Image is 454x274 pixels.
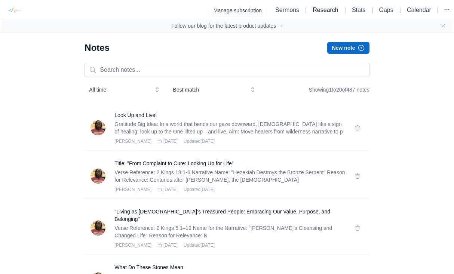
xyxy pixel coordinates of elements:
a: Follow our blog for the latest product updates → [171,22,283,30]
span: [PERSON_NAME] [114,138,151,144]
iframe: Drift Widget Chat Controller [417,237,445,265]
p: Verse Reference: 2 Kings 18:1-6 Narrative Name: "Hezekiah Destroys the Bronze Serpent" Reason for... [114,169,345,184]
button: Best match [168,83,260,96]
span: All time [89,86,149,93]
a: Sermons [275,7,299,13]
img: Rev. Dwylene Butler [91,169,105,184]
img: Rev. Dwylene Butler [91,221,105,235]
span: Updated [DATE] [184,187,215,193]
button: Manage subscription [209,4,266,16]
a: "Living as [DEMOGRAPHIC_DATA]’s Treasured People: Embracing Our Value, Purpose, and Belonging" [114,208,345,223]
span: [DATE] [163,138,178,144]
button: Close banner [440,23,446,29]
span: Updated [DATE] [184,138,215,144]
img: logo [6,2,22,19]
span: Best match [173,86,245,93]
p: Verse Reference: 2 Kings 5:1–19 Name for the Narrative: "[PERSON_NAME]'s Cleansing and Changed Li... [114,224,345,239]
span: [PERSON_NAME] [114,187,151,193]
input: Search notes... [85,63,369,77]
div: Showing 1 to 20 of 487 notes [309,83,369,96]
span: [DATE] [163,242,178,248]
h1: Notes [85,42,110,54]
a: Gaps [379,7,393,13]
span: [DATE] [163,187,178,193]
button: New note [327,42,369,54]
button: All time [85,83,164,96]
a: Title: "From Complaint to Cure: Looking Up for Life" [114,160,345,167]
a: Calendar [407,7,431,13]
li: | [396,6,404,15]
li: | [368,6,376,15]
p: Gratitude Big Idea: In a world that bends our gaze downward, [DEMOGRAPHIC_DATA] lifts a sign of h... [114,120,345,135]
img: Rev. Dwylene Butler [91,120,105,135]
a: Look Up and Live! [114,111,345,119]
li: | [302,6,310,15]
span: Updated [DATE] [184,242,215,248]
a: Stats [352,7,365,13]
a: What Do These Stones Mean [114,264,345,271]
li: | [434,6,442,15]
span: [PERSON_NAME] [114,242,151,248]
li: | [341,6,349,15]
a: Research [313,7,338,13]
